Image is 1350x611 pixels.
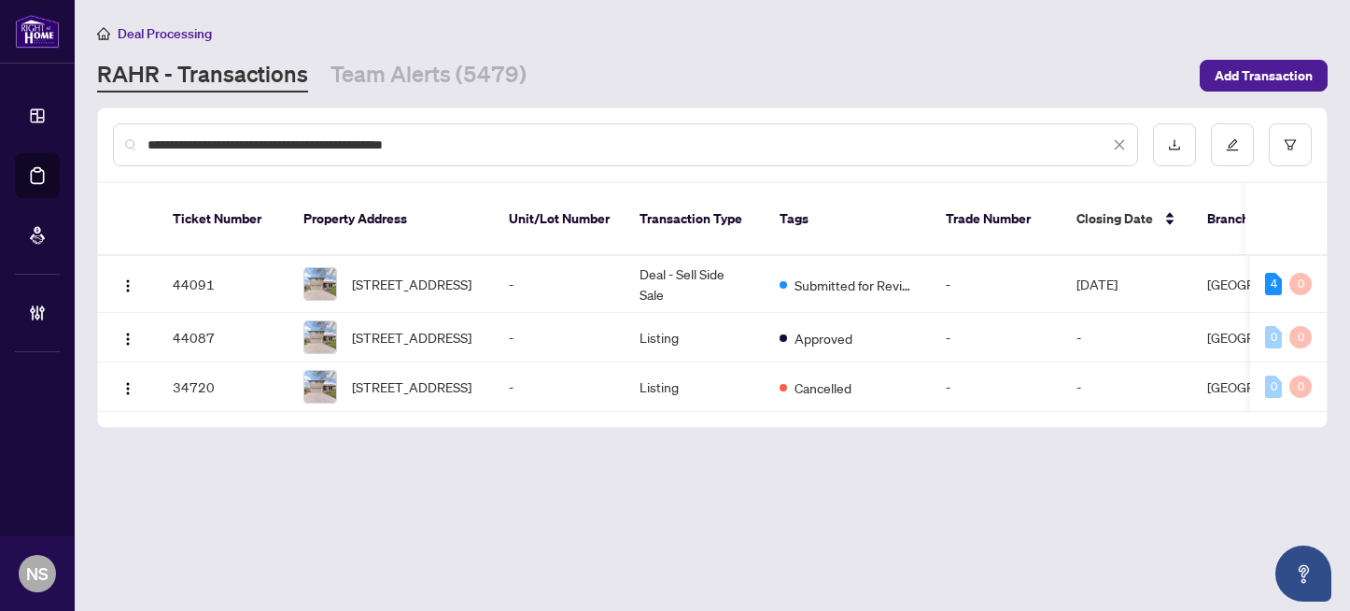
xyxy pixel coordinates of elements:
div: 0 [1289,273,1312,295]
td: - [494,362,625,412]
span: Cancelled [795,377,851,398]
div: 4 [1265,273,1282,295]
img: logo [15,14,60,49]
td: - [931,313,1062,362]
span: Closing Date [1076,208,1153,229]
td: - [1062,362,1192,412]
span: download [1168,138,1181,151]
a: Team Alerts (5479) [330,59,527,92]
td: Listing [625,362,765,412]
img: Logo [120,381,135,396]
div: 0 [1265,326,1282,348]
th: Tags [765,183,931,256]
img: thumbnail-img [304,371,336,403]
button: filter [1269,123,1312,166]
span: Submitted for Review [795,275,916,295]
td: 44087 [158,313,288,362]
div: 0 [1289,376,1312,398]
button: edit [1211,123,1254,166]
th: Property Address [288,183,494,256]
div: 0 [1265,376,1282,398]
button: Logo [113,322,143,352]
span: edit [1226,138,1239,151]
img: Logo [120,332,135,347]
span: Deal Processing [118,25,212,42]
button: download [1153,123,1196,166]
td: - [494,313,625,362]
button: Open asap [1275,546,1331,602]
button: Logo [113,269,143,299]
th: Branch [1192,183,1332,256]
span: home [97,27,110,40]
a: RAHR - Transactions [97,59,308,92]
button: Add Transaction [1200,60,1328,92]
span: close [1113,138,1126,151]
th: Unit/Lot Number [494,183,625,256]
td: Listing [625,313,765,362]
div: 0 [1289,326,1312,348]
img: thumbnail-img [304,321,336,353]
td: 44091 [158,256,288,313]
button: Logo [113,372,143,402]
span: [STREET_ADDRESS] [352,377,471,397]
img: thumbnail-img [304,268,336,300]
span: [STREET_ADDRESS] [352,274,471,294]
td: - [931,362,1062,412]
th: Trade Number [931,183,1062,256]
td: - [1062,313,1192,362]
td: 34720 [158,362,288,412]
td: Deal - Sell Side Sale [625,256,765,313]
span: Add Transaction [1215,61,1313,91]
th: Transaction Type [625,183,765,256]
th: Closing Date [1062,183,1192,256]
th: Ticket Number [158,183,288,256]
span: NS [26,561,49,587]
span: [STREET_ADDRESS] [352,327,471,348]
td: [DATE] [1062,256,1192,313]
img: Logo [120,278,135,293]
span: filter [1284,138,1297,151]
td: - [494,256,625,313]
span: Approved [795,328,852,348]
td: - [931,256,1062,313]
